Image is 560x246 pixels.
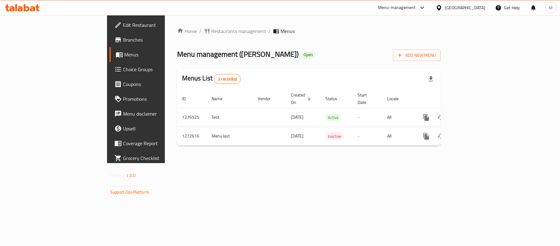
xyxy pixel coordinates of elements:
[204,27,266,35] a: Restaurants management
[358,91,375,106] span: Start Date
[109,18,201,32] a: Edit Restaurant
[123,36,196,43] span: Branches
[109,92,201,106] a: Promotions
[110,182,138,190] span: Get support on:
[434,110,448,125] button: Change Status
[212,95,230,102] span: Name
[353,108,382,127] td: -
[123,95,196,103] span: Promotions
[301,52,315,57] span: Open
[398,51,436,59] span: Add New Menu
[301,51,315,59] div: Open
[123,21,196,29] span: Edit Restaurant
[291,113,304,121] span: [DATE]
[182,74,241,84] h2: Menus List
[280,27,295,35] span: Menus
[109,32,201,47] a: Branches
[177,47,299,61] span: Menu management ( [PERSON_NAME] )
[207,127,253,146] td: Menu last
[123,110,196,117] span: Menu disclaimer
[434,129,448,144] button: Change Status
[177,89,483,146] table: enhanced table
[325,133,344,140] div: Inactive
[110,188,149,196] a: Support.OpsPlatform
[414,89,483,108] th: Actions
[207,108,253,127] td: Test
[382,127,414,146] td: All
[182,95,194,102] span: ID
[445,4,485,11] div: [GEOGRAPHIC_DATA]
[419,129,434,144] button: more
[109,121,201,136] a: Upsell
[353,127,382,146] td: -
[123,140,196,147] span: Coverage Report
[109,77,201,92] a: Coupons
[325,114,341,121] span: Active
[393,50,441,61] button: Add New Menu
[423,72,438,86] div: Export file
[382,108,414,127] td: All
[109,62,201,77] a: Choice Groups
[123,66,196,73] span: Choice Groups
[268,27,271,35] li: /
[126,171,136,179] span: 1.0.0
[387,95,407,102] span: Locale
[177,27,441,35] nav: breadcrumb
[291,132,304,140] span: [DATE]
[378,4,416,11] div: Menu-management
[123,154,196,162] span: Grocery Checklist
[325,95,345,102] span: Status
[211,27,266,35] span: Restaurants management
[291,91,313,106] span: Created On
[549,4,553,11] span: M
[214,76,240,82] span: 2 record(s)
[124,51,196,58] span: Menus
[110,171,125,179] span: Version:
[109,136,201,151] a: Coverage Report
[123,125,196,132] span: Upsell
[109,151,201,166] a: Grocery Checklist
[325,133,344,140] span: Inactive
[123,80,196,88] span: Coupons
[109,47,201,62] a: Menus
[419,110,434,125] button: more
[258,95,279,102] span: Vendor
[214,74,241,84] div: Total records count
[109,106,201,121] a: Menu disclaimer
